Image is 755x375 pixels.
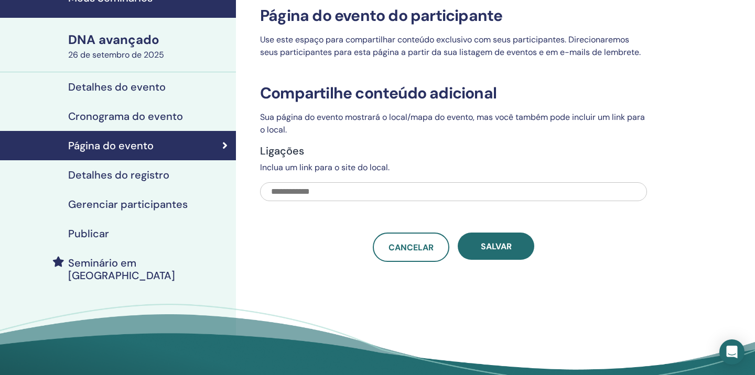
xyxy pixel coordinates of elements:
[68,80,166,94] font: Detalhes do evento
[68,227,109,240] font: Publicar
[68,49,164,60] font: 26 de setembro de 2025
[68,109,183,123] font: Cronograma do evento
[260,162,390,173] font: Inclua um link para o site do local.
[260,34,641,58] font: Use este espaço para compartilhar conteúdo exclusivo com seus participantes. Direcionaremos seus ...
[68,31,159,48] font: DNA avançado
[68,197,188,211] font: Gerenciar participantes
[68,256,175,282] font: Seminário em [GEOGRAPHIC_DATA]
[719,339,745,365] div: Abra o Intercom Messenger
[260,83,497,103] font: Compartilhe conteúdo adicional
[389,242,434,253] font: Cancelar
[260,5,502,26] font: Página do evento do participante
[373,233,449,262] a: Cancelar
[458,233,534,260] button: Salvar
[68,139,154,152] font: Página do evento
[62,31,236,61] a: DNA avançado26 de setembro de 2025
[481,241,512,252] font: Salvar
[260,144,304,158] font: Ligações
[68,168,169,182] font: Detalhes do registro
[260,112,645,135] font: Sua página do evento mostrará o local/mapa do evento, mas você também pode incluir um link para o...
